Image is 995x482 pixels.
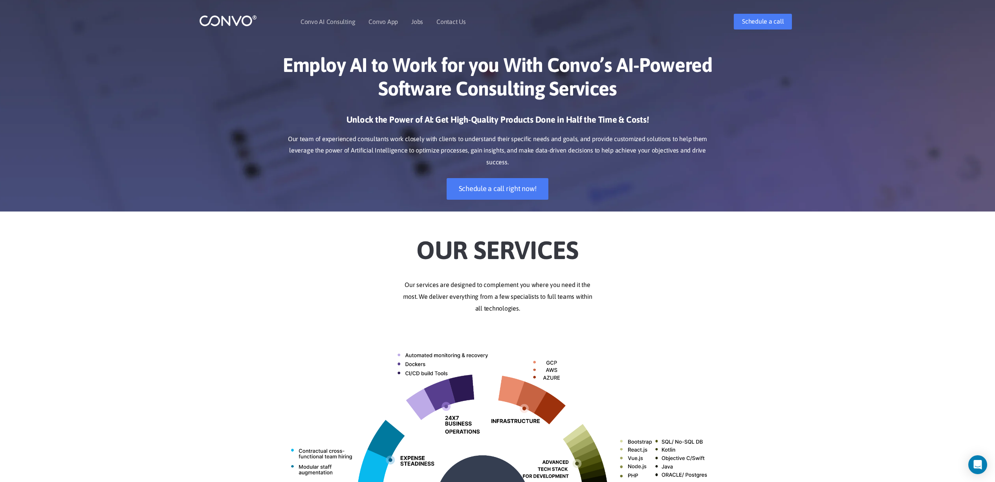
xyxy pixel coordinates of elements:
p: Our services are designed to complement you where you need it the most. We deliver everything fro... [280,279,716,315]
h1: Employ AI to Work for you With Convo’s AI-Powered Software Consulting Services [280,53,716,106]
h3: Unlock the Power of AI: Get High-Quality Products Done in Half the Time & Costs! [280,114,716,131]
h2: Our Services [280,223,716,267]
a: Convo App [368,18,398,25]
p: Our team of experienced consultants work closely with clients to understand their specific needs ... [280,133,716,169]
a: Jobs [411,18,423,25]
a: Schedule a call right now! [447,178,549,200]
img: logo_1.png [199,15,257,27]
a: Convo AI Consulting [301,18,355,25]
a: Schedule a call [734,14,792,29]
div: Open Intercom Messenger [968,455,987,474]
a: Contact Us [436,18,466,25]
